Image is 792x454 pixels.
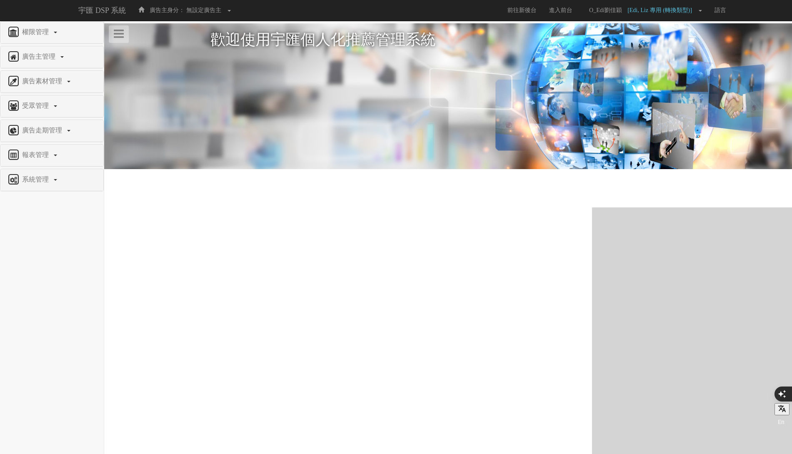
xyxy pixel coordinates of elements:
span: 報表管理 [20,151,53,158]
span: 受眾管理 [20,102,53,109]
span: O_Edi劉佳穎 [585,7,626,13]
span: 權限管理 [20,28,53,35]
span: 廣告主管理 [20,53,60,60]
a: 受眾管理 [7,100,97,113]
a: 系統管理 [7,173,97,187]
span: 廣告素材管理 [20,77,66,85]
span: [Edi, Liz 專用 (轉換類型)] [627,7,696,13]
a: 廣告素材管理 [7,75,97,88]
span: 廣告走期管理 [20,127,66,134]
a: 權限管理 [7,26,97,39]
a: 廣告主管理 [7,50,97,64]
span: 廣告主身分： [150,7,185,13]
span: 系統管理 [20,176,53,183]
h1: 歡迎使用宇匯個人化推薦管理系統 [211,32,686,48]
a: 廣告走期管理 [7,124,97,137]
a: 報表管理 [7,149,97,162]
span: 無設定廣告主 [186,7,221,13]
